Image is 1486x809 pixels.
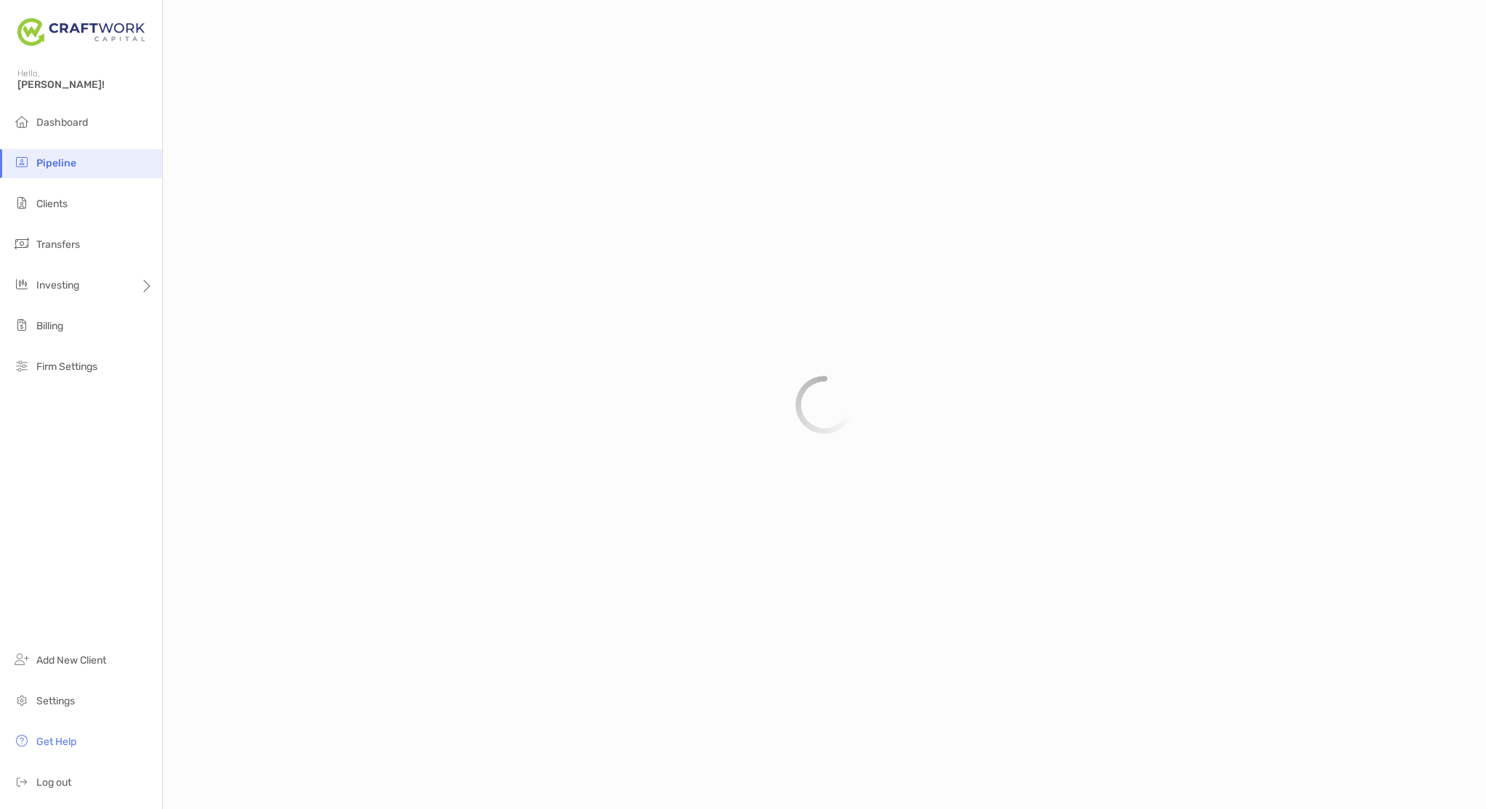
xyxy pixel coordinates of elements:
[17,6,145,58] img: Zoe Logo
[13,113,31,130] img: dashboard icon
[17,79,153,91] span: [PERSON_NAME]!
[13,194,31,212] img: clients icon
[13,153,31,171] img: pipeline icon
[36,157,76,169] span: Pipeline
[13,235,31,252] img: transfers icon
[13,773,31,790] img: logout icon
[13,691,31,709] img: settings icon
[13,275,31,293] img: investing icon
[36,320,63,332] span: Billing
[13,651,31,668] img: add_new_client icon
[36,238,80,251] span: Transfers
[36,654,106,667] span: Add New Client
[36,116,88,129] span: Dashboard
[13,732,31,749] img: get-help icon
[36,736,76,748] span: Get Help
[13,316,31,334] img: billing icon
[36,361,97,373] span: Firm Settings
[36,695,75,707] span: Settings
[13,357,31,374] img: firm-settings icon
[36,198,68,210] span: Clients
[36,279,79,291] span: Investing
[36,776,71,789] span: Log out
